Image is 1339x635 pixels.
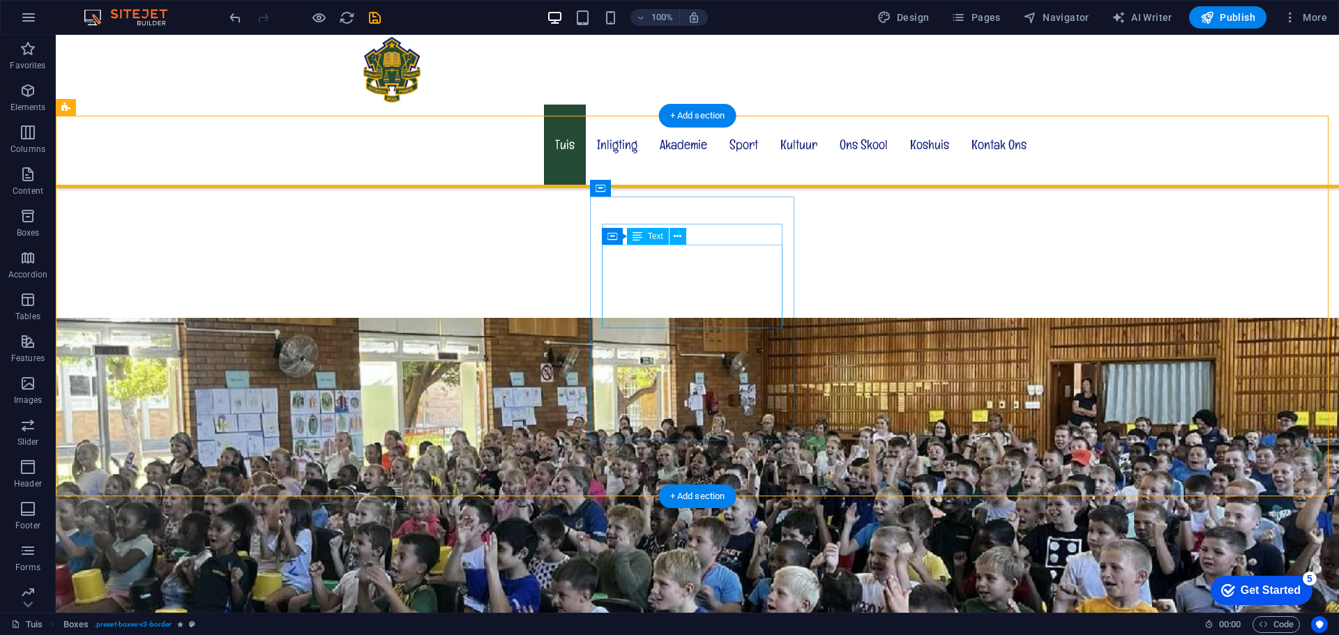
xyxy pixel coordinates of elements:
div: Get Started [41,15,101,28]
h6: Session time [1204,616,1241,633]
p: Slider [17,436,39,447]
button: Pages [946,6,1006,29]
button: AI Writer [1106,6,1178,29]
span: Navigator [1023,10,1089,24]
a: Click to cancel selection. Double-click to open Pages [11,616,43,633]
span: Publish [1200,10,1255,24]
button: Code [1253,616,1300,633]
i: Save (Ctrl+S) [367,10,383,26]
div: 5 [103,3,117,17]
div: Design (Ctrl+Alt+Y) [872,6,935,29]
span: Pages [951,10,1000,24]
button: reload [338,9,355,26]
span: Text [648,232,663,240]
span: 00 00 [1219,616,1241,633]
span: . preset-boxes-v3-border [94,616,172,633]
span: Code [1259,616,1294,633]
span: Click to select. Double-click to edit [63,616,89,633]
h6: 100% [651,9,674,26]
button: Usercentrics [1311,616,1328,633]
p: Footer [15,520,40,531]
button: 100% [630,9,680,26]
i: Element contains an animation [177,620,183,628]
div: + Add section [659,484,736,508]
div: Get Started 5 items remaining, 0% complete [11,7,113,36]
img: Editor Logo [80,9,185,26]
button: More [1278,6,1333,29]
span: Design [877,10,930,24]
p: Columns [10,144,45,155]
nav: breadcrumb [63,616,196,633]
i: On resize automatically adjust zoom level to fit chosen device. [688,11,700,24]
p: Images [14,395,43,406]
p: Content [13,185,43,197]
div: + Add section [659,104,736,128]
button: Navigator [1018,6,1095,29]
i: Undo: Change text (Ctrl+Z) [227,10,243,26]
span: AI Writer [1112,10,1172,24]
p: Elements [10,102,46,113]
p: Forms [15,562,40,573]
p: Tables [15,311,40,322]
button: Design [872,6,935,29]
p: Features [11,353,45,364]
span: : [1229,619,1231,629]
button: Click here to leave preview mode and continue editing [310,9,327,26]
button: Publish [1189,6,1266,29]
button: undo [227,9,243,26]
p: Header [14,478,42,489]
p: Accordion [8,269,47,280]
p: Boxes [17,227,40,238]
p: Favorites [10,60,45,71]
button: save [366,9,383,26]
i: This element is a customizable preset [189,620,195,628]
span: More [1283,10,1327,24]
i: Reload page [339,10,355,26]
